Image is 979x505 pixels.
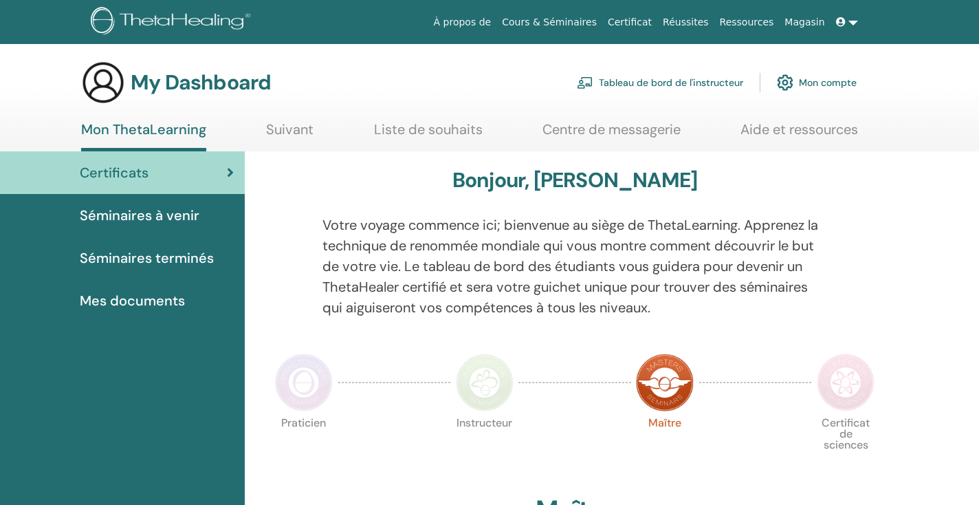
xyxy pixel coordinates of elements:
[374,121,483,148] a: Liste de souhaits
[817,418,874,475] p: Certificat de sciences
[577,76,593,89] img: chalkboard-teacher.svg
[777,71,793,94] img: cog.svg
[777,67,857,98] a: Mon compte
[428,10,497,35] a: À propos de
[81,121,206,151] a: Mon ThetaLearning
[80,290,185,311] span: Mes documents
[636,354,694,411] img: Master
[80,248,214,268] span: Séminaires terminés
[714,10,780,35] a: Ressources
[91,7,255,38] img: logo.png
[817,354,874,411] img: Certificate of Science
[602,10,657,35] a: Certificat
[636,418,694,475] p: Maître
[131,70,271,95] h3: My Dashboard
[657,10,714,35] a: Réussites
[496,10,602,35] a: Cours & Séminaires
[275,418,333,475] p: Praticien
[452,168,697,193] h3: Bonjour, [PERSON_NAME]
[456,418,514,475] p: Instructeur
[80,162,148,183] span: Certificats
[275,354,333,411] img: Practitioner
[81,61,125,105] img: generic-user-icon.jpg
[322,215,828,318] p: Votre voyage commence ici; bienvenue au siège de ThetaLearning. Apprenez la technique de renommée...
[740,121,858,148] a: Aide et ressources
[266,121,313,148] a: Suivant
[542,121,681,148] a: Centre de messagerie
[80,205,199,226] span: Séminaires à venir
[577,67,743,98] a: Tableau de bord de l'instructeur
[456,354,514,411] img: Instructor
[779,10,830,35] a: Magasin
